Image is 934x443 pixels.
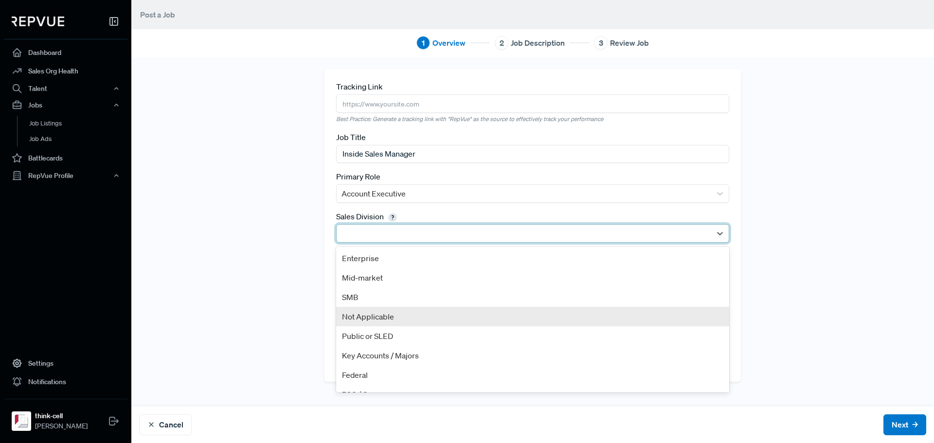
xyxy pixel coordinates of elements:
[336,171,380,182] label: Primary Role
[140,10,175,19] span: Post a Job
[14,413,29,429] img: think-cell
[17,131,141,147] a: Job Ads
[4,80,127,97] button: Talent
[4,149,127,167] a: Battlecards
[4,372,127,391] a: Notifications
[336,131,366,143] label: Job Title
[883,414,926,435] button: Next
[610,37,649,49] span: Review Job
[4,97,127,113] button: Jobs
[139,414,192,435] button: Cancel
[416,36,430,50] div: 1
[35,411,88,421] strong: think-cell
[12,17,64,26] img: RepVue
[336,385,729,404] div: B2C / Consumers
[35,421,88,431] span: [PERSON_NAME]
[4,354,127,372] a: Settings
[336,268,729,287] div: Mid-market
[336,326,729,346] div: Public or SLED
[4,62,127,80] a: Sales Org Health
[336,346,729,365] div: Key Accounts / Majors
[336,248,729,268] div: Enterprise
[4,43,127,62] a: Dashboard
[336,81,383,92] label: Tracking Link
[336,365,729,385] div: Federal
[336,115,729,124] em: Best Practice: Generate a tracking link with "RepVue" as the source to effectively track your per...
[336,211,400,222] label: Sales Division
[511,37,565,49] span: Job Description
[4,399,127,435] a: think-cellthink-cell[PERSON_NAME]
[594,36,608,50] div: 3
[336,94,729,112] input: https://www.yoursite.com
[4,167,127,184] button: RepVue Profile
[495,36,508,50] div: 2
[336,307,729,326] div: Not Applicable
[432,37,466,49] span: Overview
[17,116,141,131] a: Job Listings
[336,287,729,307] div: SMB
